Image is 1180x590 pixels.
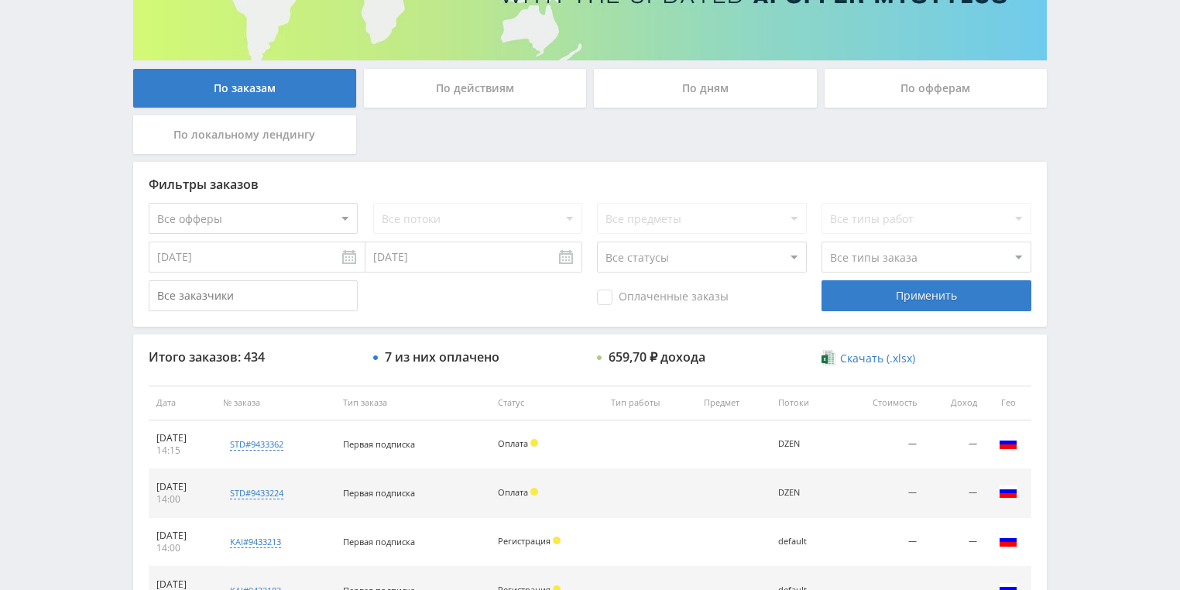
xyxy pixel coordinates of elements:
[838,518,924,567] td: —
[133,115,356,154] div: По локальному лендингу
[343,438,415,450] span: Первая подписка
[490,386,603,420] th: Статус
[385,350,499,364] div: 7 из них оплачено
[156,432,208,444] div: [DATE]
[530,439,538,447] span: Холд
[553,537,561,544] span: Холд
[822,351,914,366] a: Скачать (.xlsx)
[924,420,985,469] td: —
[778,537,830,547] div: default
[149,177,1031,191] div: Фильтры заказов
[597,290,729,305] span: Оплаченные заказы
[825,69,1048,108] div: По офферам
[778,439,830,449] div: DZEN
[149,386,215,420] th: Дата
[609,350,705,364] div: 659,70 ₽ дохода
[498,437,528,449] span: Оплата
[822,280,1031,311] div: Применить
[924,386,985,420] th: Доход
[530,488,538,496] span: Холд
[822,350,835,365] img: xlsx
[343,536,415,547] span: Первая подписка
[156,444,208,457] div: 14:15
[999,434,1017,452] img: rus.png
[498,486,528,498] span: Оплата
[999,482,1017,501] img: rus.png
[770,386,838,420] th: Потоки
[999,531,1017,550] img: rus.png
[924,469,985,518] td: —
[156,530,208,542] div: [DATE]
[498,535,551,547] span: Регистрация
[215,386,335,420] th: № заказа
[838,386,924,420] th: Стоимость
[156,493,208,506] div: 14:00
[594,69,817,108] div: По дням
[230,438,283,451] div: std#9433362
[985,386,1031,420] th: Гео
[335,386,490,420] th: Тип заказа
[840,352,915,365] span: Скачать (.xlsx)
[156,481,208,493] div: [DATE]
[343,487,415,499] span: Первая подписка
[364,69,587,108] div: По действиям
[156,542,208,554] div: 14:00
[603,386,696,420] th: Тип работы
[696,386,770,420] th: Предмет
[924,518,985,567] td: —
[133,69,356,108] div: По заказам
[838,469,924,518] td: —
[230,487,283,499] div: std#9433224
[778,488,830,498] div: DZEN
[838,420,924,469] td: —
[149,280,358,311] input: Все заказчики
[149,350,358,364] div: Итого заказов: 434
[230,536,281,548] div: kai#9433213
